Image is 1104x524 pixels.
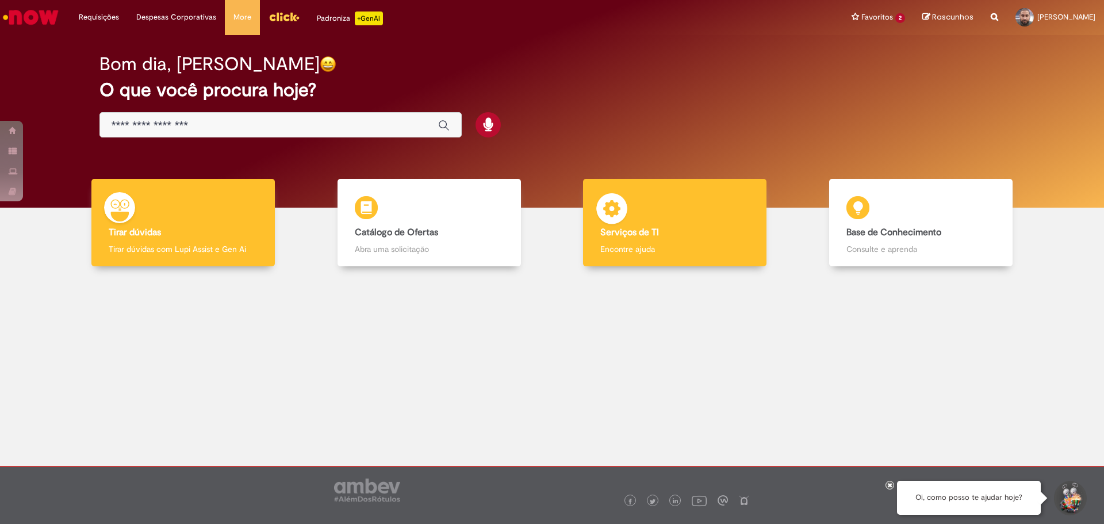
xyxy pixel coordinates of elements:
div: Padroniza [317,12,383,25]
p: Tirar dúvidas com Lupi Assist e Gen Ai [109,243,258,255]
img: happy-face.png [320,56,336,72]
h2: O que você procura hoje? [99,80,1005,100]
span: Requisições [79,12,119,23]
p: +GenAi [355,12,383,25]
a: Serviços de TI Encontre ajuda [552,179,798,267]
h2: Bom dia, [PERSON_NAME] [99,54,320,74]
a: Rascunhos [922,12,973,23]
button: Iniciar Conversa de Suporte [1052,481,1087,515]
span: [PERSON_NAME] [1037,12,1095,22]
a: Base de Conhecimento Consulte e aprenda [798,179,1044,267]
img: logo_footer_naosei.png [739,495,749,506]
img: logo_footer_facebook.png [627,499,633,504]
span: 2 [895,13,905,23]
img: logo_footer_ambev_rotulo_gray.png [334,479,400,502]
b: Base de Conhecimento [846,227,941,238]
span: More [233,12,251,23]
span: Rascunhos [932,12,973,22]
a: Tirar dúvidas Tirar dúvidas com Lupi Assist e Gen Ai [60,179,306,267]
b: Catálogo de Ofertas [355,227,438,238]
img: logo_footer_linkedin.png [673,498,678,505]
img: click_logo_yellow_360x200.png [269,8,300,25]
p: Encontre ajuda [600,243,749,255]
a: Catálogo de Ofertas Abra uma solicitação [306,179,553,267]
b: Tirar dúvidas [109,227,161,238]
div: Oi, como posso te ajudar hoje? [897,481,1041,515]
b: Serviços de TI [600,227,659,238]
span: Favoritos [861,12,893,23]
p: Abra uma solicitação [355,243,504,255]
span: Despesas Corporativas [136,12,216,23]
img: logo_footer_youtube.png [692,493,707,508]
img: logo_footer_twitter.png [650,499,655,504]
img: logo_footer_workplace.png [718,495,728,506]
p: Consulte e aprenda [846,243,995,255]
img: ServiceNow [1,6,60,29]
